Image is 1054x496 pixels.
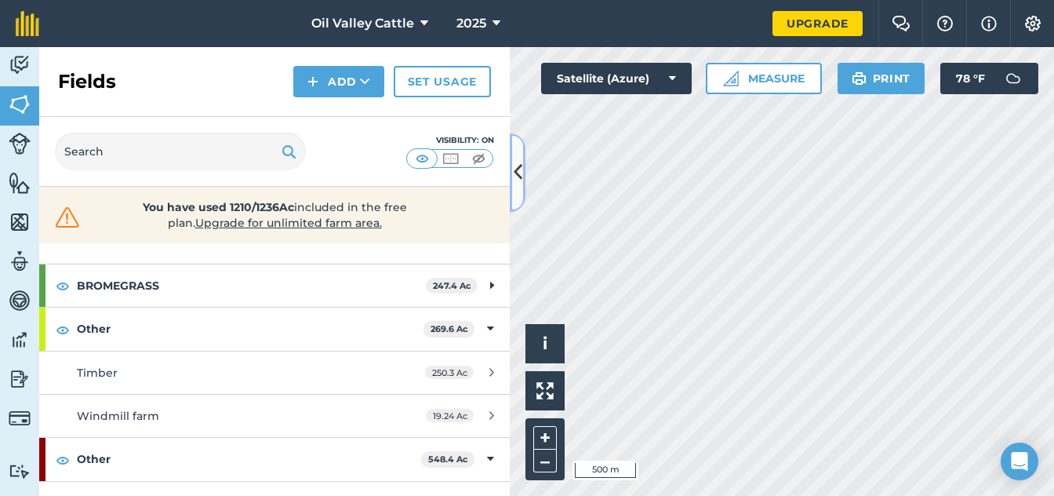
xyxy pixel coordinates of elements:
[39,308,510,350] div: Other269.6 Ac
[77,308,423,350] strong: Other
[536,382,554,399] img: Four arrows, one pointing top left, one top right, one bottom right and the last bottom left
[9,407,31,429] img: svg+xml;base64,PD94bWwgdmVyc2lvbj0iMS4wIiBlbmNvZGluZz0idXRmLTgiPz4KPCEtLSBHZW5lcmF0b3I6IEFkb2JlIE...
[293,66,384,97] button: Add
[16,11,39,36] img: fieldmargin Logo
[1023,16,1042,31] img: A cog icon
[431,323,468,334] strong: 269.6 Ac
[426,409,474,422] span: 19.24 Ac
[533,426,557,450] button: +
[9,367,31,391] img: svg+xml;base64,PD94bWwgdmVyc2lvbj0iMS4wIiBlbmNvZGluZz0idXRmLTgiPz4KPCEtLSBHZW5lcmF0b3I6IEFkb2JlIE...
[9,250,31,273] img: svg+xml;base64,PD94bWwgdmVyc2lvbj0iMS4wIiBlbmNvZGluZz0idXRmLTgiPz4KPCEtLSBHZW5lcmF0b3I6IEFkb2JlIE...
[195,216,382,230] span: Upgrade for unlimited farm area.
[838,63,925,94] button: Print
[55,133,306,170] input: Search
[107,199,442,231] span: included in the free plan .
[441,151,460,166] img: svg+xml;base64,PHN2ZyB4bWxucz0iaHR0cDovL3d3dy53My5vcmcvMjAwMC9zdmciIHdpZHRoPSI1MCIgaGVpZ2h0PSI0MC...
[394,66,491,97] a: Set usage
[706,63,822,94] button: Measure
[936,16,954,31] img: A question mark icon
[469,151,489,166] img: svg+xml;base64,PHN2ZyB4bWxucz0iaHR0cDovL3d3dy53My5vcmcvMjAwMC9zdmciIHdpZHRoPSI1MCIgaGVpZ2h0PSI0MC...
[541,63,692,94] button: Satellite (Azure)
[311,14,414,33] span: Oil Valley Cattle
[9,53,31,77] img: svg+xml;base64,PD94bWwgdmVyc2lvbj0iMS4wIiBlbmNvZGluZz0idXRmLTgiPz4KPCEtLSBHZW5lcmF0b3I6IEFkb2JlIE...
[77,409,159,423] span: Windmill farm
[77,264,426,307] strong: BROMEGRASS
[433,280,471,291] strong: 247.4 Ac
[9,171,31,195] img: svg+xml;base64,PHN2ZyB4bWxucz0iaHR0cDovL3d3dy53My5vcmcvMjAwMC9zdmciIHdpZHRoPSI1NiIgaGVpZ2h0PSI2MC...
[940,63,1038,94] button: 78 °F
[456,14,486,33] span: 2025
[307,72,318,91] img: svg+xml;base64,PHN2ZyB4bWxucz0iaHR0cDovL3d3dy53My5vcmcvMjAwMC9zdmciIHdpZHRoPSIxNCIgaGVpZ2h0PSIyNC...
[58,69,116,94] h2: Fields
[772,11,863,36] a: Upgrade
[39,438,510,480] div: Other548.4 Ac
[77,438,421,480] strong: Other
[533,450,557,472] button: –
[956,63,985,94] span: 78 ° F
[413,151,432,166] img: svg+xml;base64,PHN2ZyB4bWxucz0iaHR0cDovL3d3dy53My5vcmcvMjAwMC9zdmciIHdpZHRoPSI1MCIgaGVpZ2h0PSI0MC...
[543,334,547,353] span: i
[77,366,118,380] span: Timber
[9,289,31,312] img: svg+xml;base64,PD94bWwgdmVyc2lvbj0iMS4wIiBlbmNvZGluZz0idXRmLTgiPz4KPCEtLSBHZW5lcmF0b3I6IEFkb2JlIE...
[9,133,31,155] img: svg+xml;base64,PD94bWwgdmVyc2lvbj0iMS4wIiBlbmNvZGluZz0idXRmLTgiPz4KPCEtLSBHZW5lcmF0b3I6IEFkb2JlIE...
[998,63,1029,94] img: svg+xml;base64,PD94bWwgdmVyc2lvbj0iMS4wIiBlbmNvZGluZz0idXRmLTgiPz4KPCEtLSBHZW5lcmF0b3I6IEFkb2JlIE...
[282,142,296,161] img: svg+xml;base64,PHN2ZyB4bWxucz0iaHR0cDovL3d3dy53My5vcmcvMjAwMC9zdmciIHdpZHRoPSIxOSIgaGVpZ2h0PSIyNC...
[9,464,31,479] img: svg+xml;base64,PD94bWwgdmVyc2lvbj0iMS4wIiBlbmNvZGluZz0idXRmLTgiPz4KPCEtLSBHZW5lcmF0b3I6IEFkb2JlIE...
[143,200,294,214] strong: You have used 1210/1236Ac
[56,320,70,339] img: svg+xml;base64,PHN2ZyB4bWxucz0iaHR0cDovL3d3dy53My5vcmcvMjAwMC9zdmciIHdpZHRoPSIxOCIgaGVpZ2h0PSIyNC...
[892,16,910,31] img: Two speech bubbles overlapping with the left bubble in the forefront
[525,324,565,363] button: i
[56,450,70,469] img: svg+xml;base64,PHN2ZyB4bWxucz0iaHR0cDovL3d3dy53My5vcmcvMjAwMC9zdmciIHdpZHRoPSIxOCIgaGVpZ2h0PSIyNC...
[56,276,70,295] img: svg+xml;base64,PHN2ZyB4bWxucz0iaHR0cDovL3d3dy53My5vcmcvMjAwMC9zdmciIHdpZHRoPSIxOCIgaGVpZ2h0PSIyNC...
[425,366,474,379] span: 250.3 Ac
[52,199,497,231] a: You have used 1210/1236Acincluded in the free plan.Upgrade for unlimited farm area.
[428,454,468,465] strong: 548.4 Ac
[39,264,510,307] div: BROMEGRASS247.4 Ac
[723,71,739,86] img: Ruler icon
[39,395,510,437] a: Windmill farm19.24 Ac
[9,93,31,116] img: svg+xml;base64,PHN2ZyB4bWxucz0iaHR0cDovL3d3dy53My5vcmcvMjAwMC9zdmciIHdpZHRoPSI1NiIgaGVpZ2h0PSI2MC...
[406,134,494,147] div: Visibility: On
[9,210,31,234] img: svg+xml;base64,PHN2ZyB4bWxucz0iaHR0cDovL3d3dy53My5vcmcvMjAwMC9zdmciIHdpZHRoPSI1NiIgaGVpZ2h0PSI2MC...
[852,69,867,88] img: svg+xml;base64,PHN2ZyB4bWxucz0iaHR0cDovL3d3dy53My5vcmcvMjAwMC9zdmciIHdpZHRoPSIxOSIgaGVpZ2h0PSIyNC...
[1001,443,1038,480] div: Open Intercom Messenger
[981,14,997,33] img: svg+xml;base64,PHN2ZyB4bWxucz0iaHR0cDovL3d3dy53My5vcmcvMjAwMC9zdmciIHdpZHRoPSIxNyIgaGVpZ2h0PSIxNy...
[9,328,31,352] img: svg+xml;base64,PD94bWwgdmVyc2lvbj0iMS4wIiBlbmNvZGluZz0idXRmLTgiPz4KPCEtLSBHZW5lcmF0b3I6IEFkb2JlIE...
[52,206,83,229] img: svg+xml;base64,PHN2ZyB4bWxucz0iaHR0cDovL3d3dy53My5vcmcvMjAwMC9zdmciIHdpZHRoPSIzMiIgaGVpZ2h0PSIzMC...
[39,352,510,394] a: Timber250.3 Ac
